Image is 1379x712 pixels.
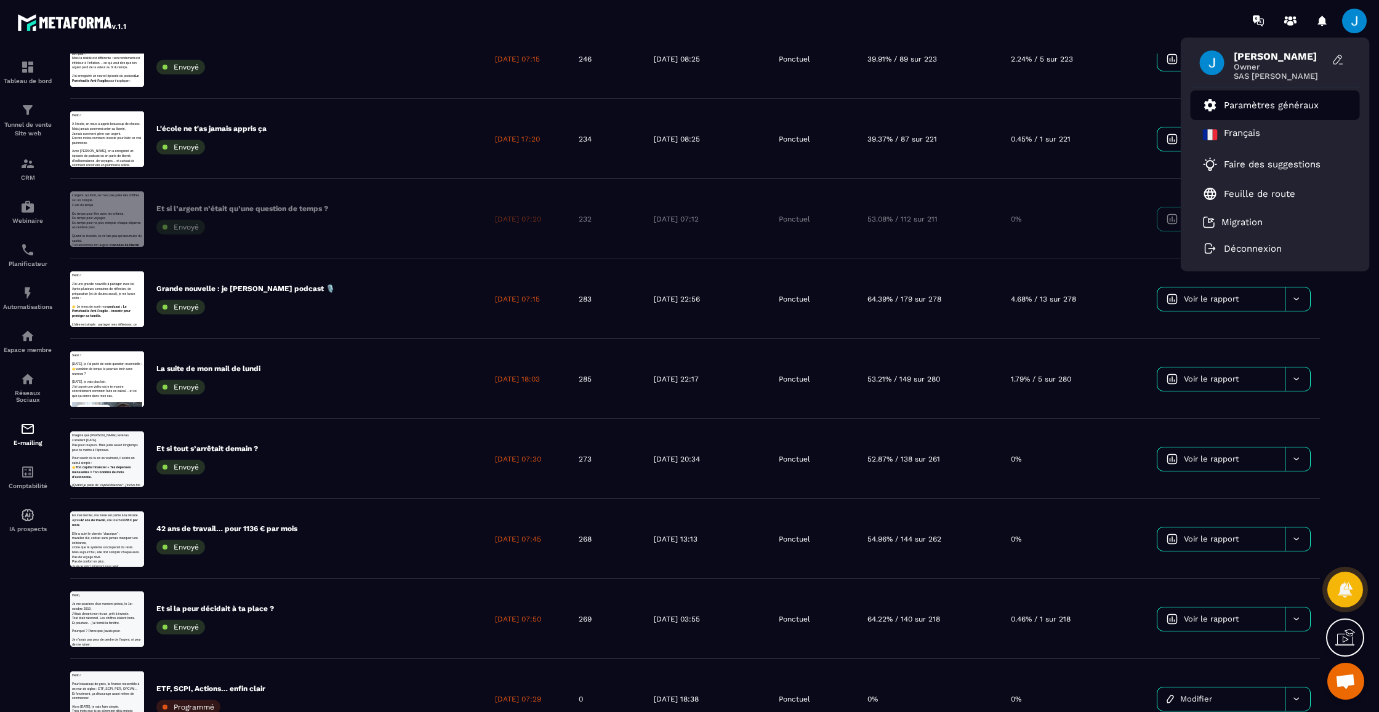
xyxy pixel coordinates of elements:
span: Imagine que [PERSON_NAME] revenus s’arrêtent [DATE]. [6,8,195,36]
span: Pour savoir où tu en es vraiment, il existe un calcul simple : [6,83,215,111]
strong: podcast : Le Portefeuille Anti-Fragile – investir pour protéger sa famille. [6,111,201,154]
span: Programmé [174,703,214,711]
p: pourquoi le Livret A ne protège pas vraiment ta famille, [31,183,240,214]
a: Voir le rapport [1157,47,1285,71]
p: Espace membre [3,346,52,353]
p: La suite de mon mail de lundi [156,364,260,374]
span: Envoyé [174,463,199,471]
img: icon [1167,374,1178,385]
img: icon [1167,134,1178,145]
span: 👉 Je viens de sortir mon [6,111,126,123]
p: Déconnexion [1224,243,1282,254]
span: L’idée est simple : partager mes réflexions, ce que je mets en place, les résultats que j’obtiens... [6,170,239,214]
p: Salut ! [6,6,240,22]
span: Modifier [1180,694,1212,703]
a: Voir le rapport [1157,367,1285,391]
p: 234 [579,134,592,144]
img: formation [20,156,35,171]
span: Quand tu investis, tu ne fais pas qu’accumuler du capital. [6,143,238,170]
img: icon [1167,454,1178,465]
a: Voir le rapport [1157,607,1285,631]
p: Elle a suivi le chemin “classique” : travailler dur, cotiser sans jamais manquer une échéance, cr... [6,66,240,129]
p: 1.79% / 5 sur 280 [1011,374,1071,384]
span: À l’école, on nous a appris beaucoup de choses. [6,36,234,48]
span: Du temps pour être avec tes enfants. [6,68,180,79]
p: Je n'avais pas peur de perdre de l'argent, ni peur de me ruiner. [6,153,240,185]
p: 268 [579,534,592,544]
p: E-mailing [3,439,52,446]
p: 64.22% / 140 sur 218 [867,614,940,624]
p: 232 [579,214,592,224]
p: [DATE] 07:12 [654,214,699,224]
p: L'école ne t'as jamais appris ça [156,124,267,134]
a: formationformationCRM [3,147,52,190]
p: Tableau de bord [3,78,52,84]
p: Tunnel de vente Site web [3,121,52,138]
p: Feuille de route [1224,188,1295,199]
img: automations [20,286,35,300]
span: Sur le moment, ça paraît anodin : 100 € par-ci, 200 € par-là. [6,127,225,154]
a: automationsautomationsAutomatisations [3,276,52,319]
span: 👉 [6,114,19,126]
strong: Actions, ETF, SCPI [9,143,103,154]
span: Tu transformes ton argent en [6,174,142,186]
img: formation [20,103,35,118]
p: Hello, [6,6,240,22]
p: 2.24% / 5 sur 223 [1011,54,1073,64]
p: [DATE] 08:25 [654,134,700,144]
span: Envoyé [174,383,199,391]
p: J’ai une grande nouvelle à partager avec toi. Après plusieurs semaines de réflexion, de préparati... [6,34,240,97]
strong: Livret A [96,36,135,48]
span: Envoyé [174,63,199,71]
span: Pourquoi ? Parce que j’avais peur. [6,127,167,138]
p: Ponctuel [779,134,810,144]
p: 246 [579,54,592,64]
img: scheduler [20,242,35,257]
p: 0.45% / 1 sur 221 [1011,134,1071,144]
span: Voir le rapport [1184,374,1239,383]
p: 269 [579,614,592,624]
a: Paramètres généraux [1203,98,1319,113]
span: [DATE], je t’ai parlé de cette question essentielle : [6,36,239,48]
p: Français [1224,127,1260,142]
p: CRM [3,174,52,181]
span: . C’est simple, rassurant, on nous a toujours dit que c’était “le bon plan”. [6,36,224,79]
p: Ponctuel [779,694,810,704]
a: formationformationTableau de bord [3,50,52,94]
span: Trois mots que tu as sûrement déjà croisés : [6,127,209,154]
span: Mais jamais comment créer sa liberté. [6,52,185,63]
img: automations [20,329,35,343]
p: Ponctuel [779,374,810,384]
a: automationsautomationsWebinaire [3,190,52,233]
a: Modifier [1157,687,1285,711]
p: Hello ! [6,6,240,22]
a: Voir le rapport [1157,127,1285,151]
p: Réseaux Sociaux [3,390,52,403]
a: accountantaccountantComptabilité [3,455,52,498]
strong: 42 ans de travail [34,24,116,36]
p: 52.87% / 138 sur 261 [867,454,940,464]
img: logo [17,11,128,33]
span: Voir le rapport [1184,294,1239,303]
p: [DATE] 22:56 [654,294,700,304]
span: L’argent, au fond, ce n’est pas juste des chiffres sur un compte. [6,8,230,36]
p: [DATE] 18:38 [654,694,699,704]
span: Du temps pour ne plus compter chaque dépense au centime près. [6,99,235,127]
p: Planificateur [3,260,52,267]
p: 0% [1011,454,1021,464]
div: Ouvrir le chat [1327,663,1364,700]
p: [DATE] 07:29 [495,694,541,704]
p: Et si tout s’arrêtait demain ? [156,444,258,454]
span: [PERSON_NAME] [1234,50,1326,62]
p: [DATE] 07:15 [495,294,540,304]
span: Pas pour toujours. Mais juste assez longtemps pour te mettre à l’épreuve. [6,39,225,67]
p: 64.39% / 179 sur 278 [867,294,941,304]
a: Feuille de route [1203,186,1295,201]
p: [DATE] 17:20 [495,134,540,144]
span: Et pourtant… j’ai fermé la fenêtre. [6,99,165,111]
p: Webinaire [3,217,52,224]
span: Tout le monde a un [6,36,96,48]
p: 0% [1011,534,1021,544]
p: 0% [1011,214,1021,224]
